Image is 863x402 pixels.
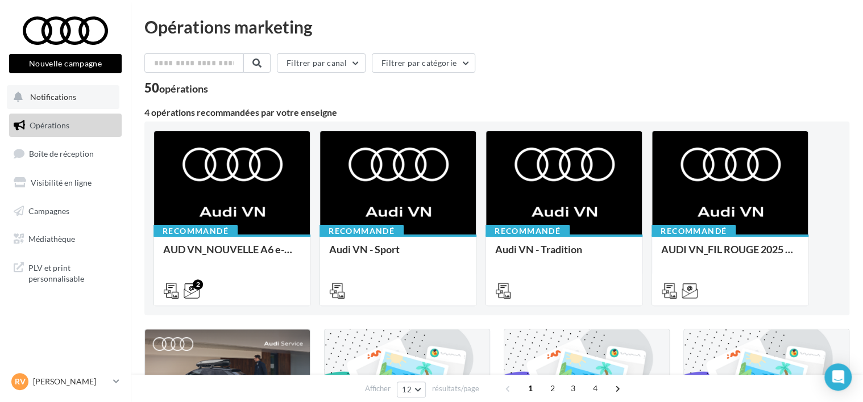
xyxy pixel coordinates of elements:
span: 1 [521,379,540,397]
span: Afficher [365,383,391,394]
div: AUDI VN_FIL ROUGE 2025 - A1, Q2, Q3, Q5 et Q4 e-tron [661,244,799,266]
span: 12 [402,385,412,394]
span: 3 [564,379,582,397]
button: Notifications [7,85,119,109]
a: RV [PERSON_NAME] [9,371,122,392]
button: Nouvelle campagne [9,54,122,73]
button: Filtrer par canal [277,53,366,73]
span: Visibilité en ligne [31,178,92,187]
span: RV [15,376,26,387]
div: Audi VN - Tradition [495,244,633,266]
a: Campagnes [7,199,124,223]
a: Médiathèque [7,227,124,251]
a: Boîte de réception [7,141,124,166]
div: Audi VN - Sport [329,244,467,266]
div: 4 opérations recommandées par votre enseigne [144,108,849,117]
div: Recommandé [320,225,404,237]
div: Open Intercom Messenger [824,363,852,391]
span: Médiathèque [28,234,75,244]
a: Opérations [7,114,124,137]
div: Recommandé [153,225,238,237]
span: 4 [586,379,604,397]
div: opérations [159,83,208,94]
div: Opérations marketing [144,18,849,35]
p: [PERSON_NAME] [33,376,109,387]
span: résultats/page [432,383,479,394]
div: Recommandé [652,225,736,237]
span: Campagnes [28,206,69,215]
button: 12 [397,382,426,397]
span: PLV et print personnalisable [28,260,117,284]
div: 2 [193,279,203,290]
span: Opérations [30,120,69,130]
span: Notifications [30,92,76,102]
div: 50 [144,82,208,94]
div: Recommandé [486,225,570,237]
span: Boîte de réception [29,149,94,158]
a: Visibilité en ligne [7,171,124,195]
span: 2 [543,379,562,397]
a: PLV et print personnalisable [7,256,124,289]
div: AUD VN_NOUVELLE A6 e-tron [163,244,301,266]
button: Filtrer par catégorie [372,53,475,73]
